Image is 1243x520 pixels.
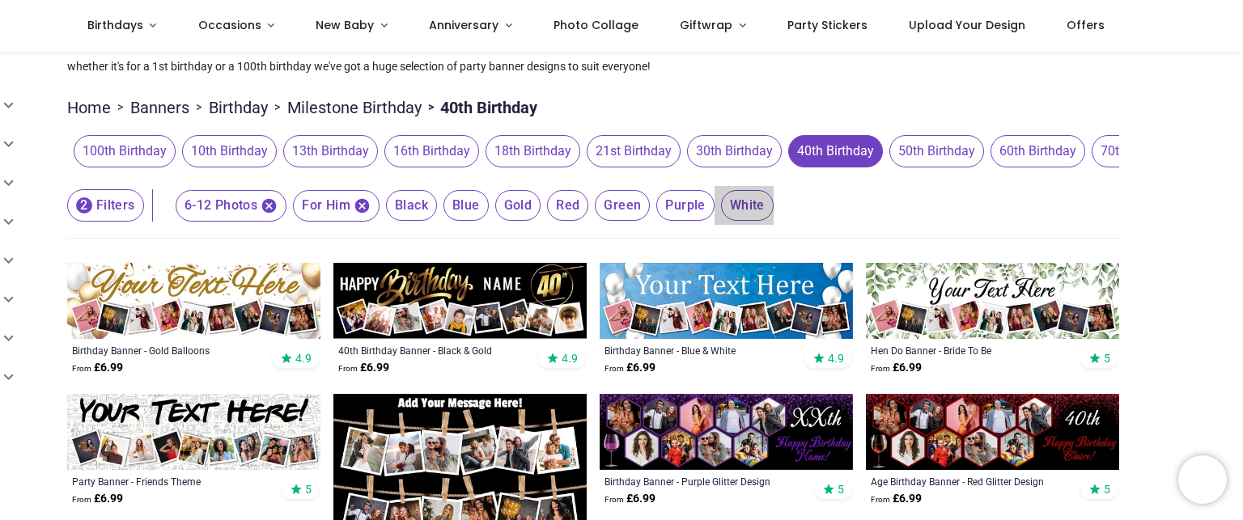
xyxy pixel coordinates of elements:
a: Age Birthday Banner - Red Glitter Design [871,475,1066,488]
button: 100th Birthday [67,135,176,167]
img: Personalised Party Banner - Friends Theme - Custom Text & 9 Photo Upload [67,394,320,470]
button: 16th Birthday [378,135,479,167]
span: 4.9 [295,351,312,366]
span: Gold [495,190,541,221]
a: Birthday [209,96,268,119]
strong: £ 6.99 [871,491,922,507]
a: Party Banner - Friends Theme [72,475,267,488]
p: whether it's for a 1st birthday or a 100th birthday we've got a huge selection of party banner de... [67,59,1176,75]
a: Birthday Banner - Purple Glitter Design [605,475,800,488]
span: White [721,190,774,221]
span: 5 [305,482,312,497]
span: From [871,364,890,373]
span: 10th Birthday [182,135,277,167]
span: From [605,495,624,504]
span: New Baby [316,17,374,33]
span: From [72,364,91,373]
strong: £ 6.99 [871,360,922,376]
span: 4.9 [562,351,578,366]
span: Black [386,190,437,221]
span: 40th Birthday [788,135,883,167]
img: Personalised Age Birthday Banner - Red Glitter Design - Custom Name & 9 Photo Upload [866,394,1119,470]
img: Personalised Birthday Banner - Purple Glitter Design - Custom Name, Age & 9 Photo Upload [600,394,853,470]
span: From [72,495,91,504]
span: > [422,99,440,116]
span: Photo Collage [554,17,638,33]
strong: £ 6.99 [72,360,123,376]
span: 4.9 [828,351,844,366]
strong: £ 6.99 [72,491,123,507]
img: Personalised Hen Do Banner - Bride To Be - 9 Photo Upload [866,263,1119,339]
span: Green [595,190,650,221]
a: Home [67,96,111,119]
span: 5 [838,482,844,497]
span: For Him [293,190,380,222]
span: 5 [1104,351,1110,366]
span: Anniversary [429,17,498,33]
a: Hen Do Banner - Bride To Be [871,344,1066,357]
span: 30th Birthday [687,135,782,167]
span: 70th Birthday [1092,135,1186,167]
img: Personalised Happy Birthday Banner - Gold Balloons - 9 Photo Upload [67,263,320,339]
a: Milestone Birthday [287,96,422,119]
span: 100th Birthday [74,135,176,167]
span: 50th Birthday [889,135,984,167]
strong: £ 6.99 [605,491,655,507]
a: 40th Birthday Banner - Black & Gold [338,344,533,357]
button: 2Filters [67,189,144,222]
a: Birthday Banner - Blue & White [605,344,800,357]
span: 60th Birthday [991,135,1085,167]
span: > [189,99,209,116]
span: From [338,364,358,373]
a: Banners [130,96,189,119]
span: From [871,495,890,504]
a: Birthday Banner - Gold Balloons [72,344,267,357]
span: 21st Birthday [587,135,681,167]
strong: £ 6.99 [338,360,389,376]
button: 18th Birthday [479,135,580,167]
span: From [605,364,624,373]
span: 5 [1104,482,1110,497]
span: 16th Birthday [384,135,479,167]
span: Occasions [198,17,261,33]
button: 70th Birthday [1085,135,1186,167]
strong: £ 6.99 [605,360,655,376]
button: 13th Birthday [277,135,378,167]
iframe: Brevo live chat [1178,455,1227,504]
span: > [268,99,287,116]
span: 2 [76,197,91,213]
span: Offers [1067,17,1105,33]
button: 21st Birthday [580,135,681,167]
img: Personalised Happy 40th Birthday Banner - Black & Gold - Custom Name & 9 Photo Upload [333,263,587,339]
span: 18th Birthday [486,135,580,167]
button: 50th Birthday [883,135,984,167]
button: 40th Birthday [782,135,883,167]
li: 40th Birthday [422,96,537,119]
img: Personalised Happy Birthday Banner - Blue & White - 9 Photo Upload [600,263,853,339]
button: 10th Birthday [176,135,277,167]
span: 13th Birthday [283,135,378,167]
span: Birthdays [87,17,143,33]
span: Blue [443,190,489,221]
button: 60th Birthday [984,135,1085,167]
span: Purple [656,190,714,221]
button: 30th Birthday [681,135,782,167]
span: Giftwrap [680,17,732,33]
span: Upload Your Design [909,17,1025,33]
span: > [111,99,130,116]
span: Red [547,190,588,221]
span: 6-12 Photos [176,190,286,222]
span: Party Stickers [787,17,868,33]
